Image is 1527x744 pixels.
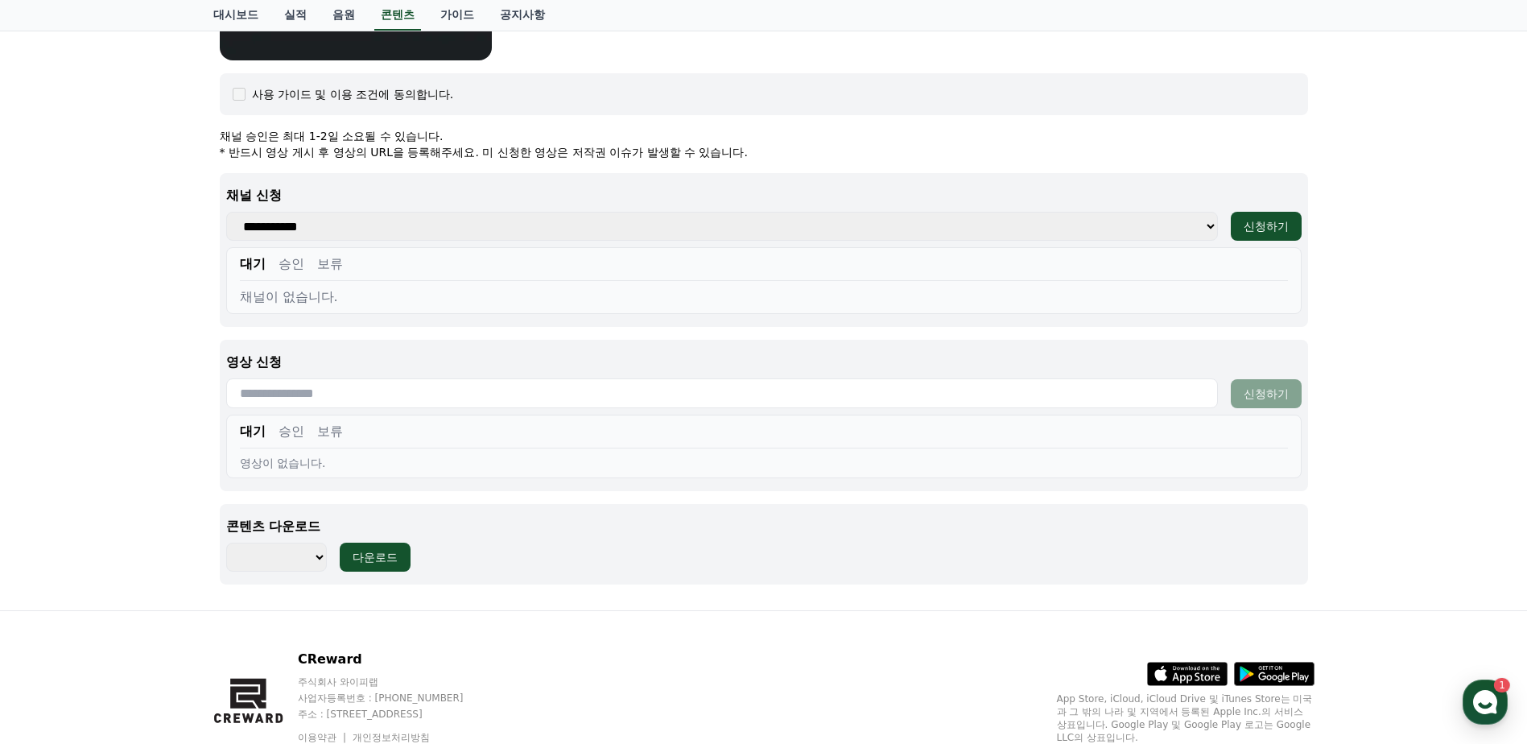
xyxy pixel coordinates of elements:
div: 신청하기 [1244,218,1289,234]
button: 보류 [317,422,343,441]
div: 신청하기 [1244,386,1289,402]
span: 1 [163,510,169,523]
p: 주식회사 와이피랩 [298,676,494,688]
div: 영상이 없습니다. [240,455,1288,471]
p: 주소 : [STREET_ADDRESS] [298,708,494,721]
a: 1대화 [106,510,208,551]
button: 대기 [240,254,266,274]
p: 사업자등록번호 : [PHONE_NUMBER] [298,692,494,705]
p: 채널 승인은 최대 1-2일 소요될 수 있습니다. [220,128,1308,144]
p: CReward [298,650,494,669]
a: 홈 [5,510,106,551]
button: 신청하기 [1231,212,1302,241]
p: * 반드시 영상 게시 후 영상의 URL을 등록해주세요. 미 신청한 영상은 저작권 이슈가 발생할 수 있습니다. [220,144,1308,160]
p: 콘텐츠 다운로드 [226,517,1302,536]
span: 홈 [51,535,60,548]
a: 이용약관 [298,732,349,743]
div: 채널이 없습니다. [240,287,1288,307]
button: 대기 [240,422,266,441]
button: 보류 [317,254,343,274]
div: 다운로드 [353,549,398,565]
button: 다운로드 [340,543,411,572]
button: 승인 [279,422,304,441]
button: 승인 [279,254,304,274]
div: 사용 가이드 및 이용 조건에 동의합니다. [252,86,454,102]
span: 대화 [147,535,167,548]
span: 설정 [249,535,268,548]
p: 영상 신청 [226,353,1302,372]
a: 설정 [208,510,309,551]
a: 개인정보처리방침 [353,732,430,743]
p: 채널 신청 [226,186,1302,205]
button: 신청하기 [1231,379,1302,408]
p: App Store, iCloud, iCloud Drive 및 iTunes Store는 미국과 그 밖의 나라 및 지역에서 등록된 Apple Inc.의 서비스 상표입니다. Goo... [1057,692,1314,744]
